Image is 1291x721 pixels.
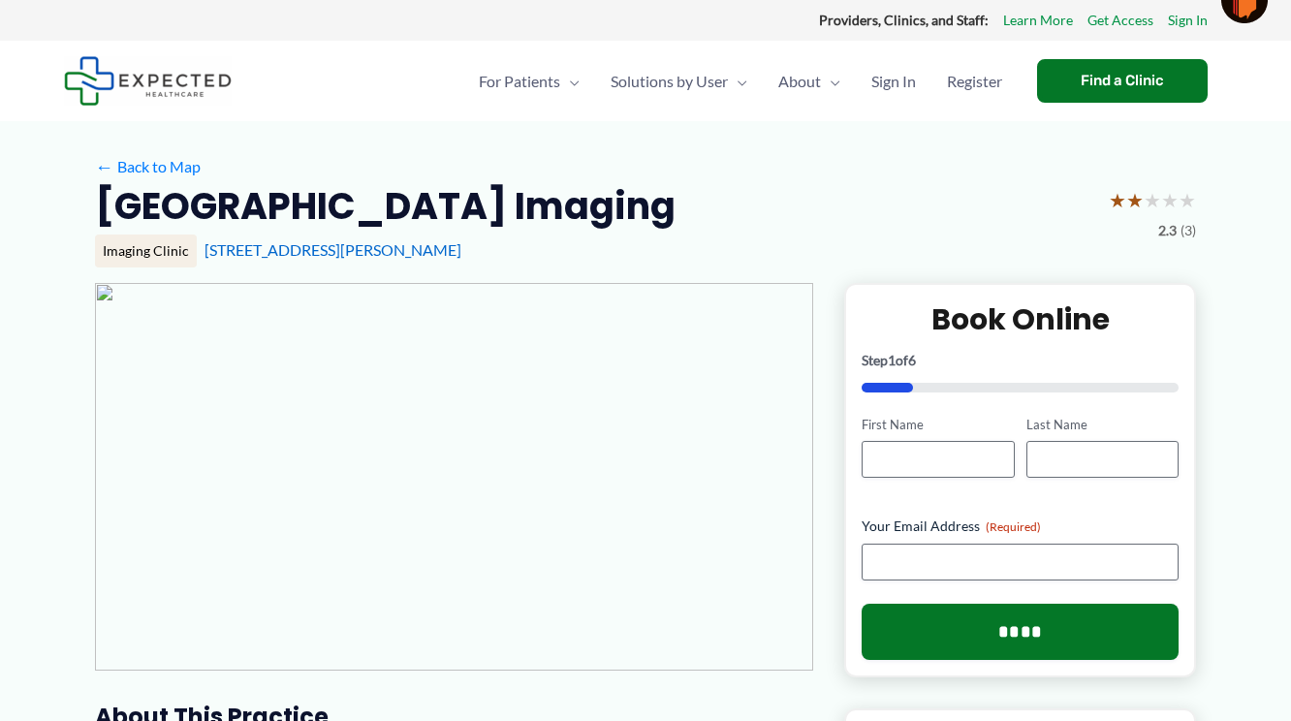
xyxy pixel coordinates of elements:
a: Learn More [1003,8,1073,33]
span: 1 [888,352,896,368]
span: (3) [1181,218,1196,243]
label: Your Email Address [862,517,1179,536]
span: ★ [1126,182,1144,218]
span: About [778,47,821,115]
span: ★ [1109,182,1126,218]
a: Solutions by UserMenu Toggle [595,47,763,115]
span: ★ [1179,182,1196,218]
h2: Book Online [862,300,1179,338]
span: Sign In [871,47,916,115]
span: (Required) [986,519,1041,534]
p: Step of [862,354,1179,367]
h2: [GEOGRAPHIC_DATA] Imaging [95,182,676,230]
span: Register [947,47,1002,115]
a: Sign In [1168,8,1208,33]
strong: Providers, Clinics, and Staff: [819,12,989,28]
span: Menu Toggle [728,47,747,115]
a: Sign In [856,47,931,115]
a: Register [931,47,1018,115]
img: Expected Healthcare Logo - side, dark font, small [64,56,232,106]
label: Last Name [1026,416,1179,434]
nav: Primary Site Navigation [463,47,1018,115]
a: Find a Clinic [1037,59,1208,103]
a: AboutMenu Toggle [763,47,856,115]
a: Get Access [1087,8,1153,33]
a: ←Back to Map [95,152,201,181]
span: ← [95,157,113,175]
span: ★ [1144,182,1161,218]
a: For PatientsMenu Toggle [463,47,595,115]
a: [STREET_ADDRESS][PERSON_NAME] [205,240,461,259]
span: 6 [908,352,916,368]
label: First Name [862,416,1014,434]
span: Menu Toggle [560,47,580,115]
span: Solutions by User [611,47,728,115]
div: Imaging Clinic [95,235,197,267]
span: ★ [1161,182,1179,218]
span: 2.3 [1158,218,1177,243]
span: For Patients [479,47,560,115]
span: Menu Toggle [821,47,840,115]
